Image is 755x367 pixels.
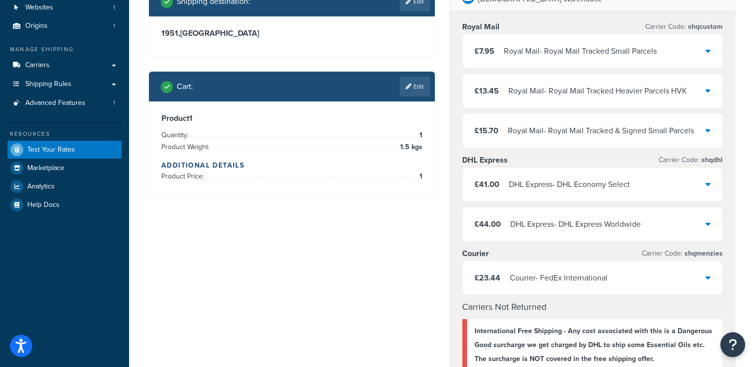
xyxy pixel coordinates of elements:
[417,129,422,141] span: 1
[7,178,122,195] a: Analytics
[161,130,191,140] span: Quantity:
[25,3,53,12] span: Websites
[510,217,641,231] div: DHL Express - DHL Express Worldwide
[161,142,212,152] span: Product Weight:
[25,61,50,70] span: Carriers
[113,3,115,12] span: 1
[475,218,501,230] span: £44.00
[7,17,122,35] a: Origins1
[7,130,122,138] div: Resources
[462,22,499,32] h3: Royal Mail
[645,20,723,34] p: Carrier Code:
[510,271,608,285] div: Courier - FedEx International
[25,99,85,107] span: Advanced Features
[27,164,65,173] span: Marketplace
[113,99,115,107] span: 1
[475,179,499,190] span: £41.00
[508,84,687,98] div: Royal Mail - Royal Mail Tracked Heavier Parcels HVK
[7,196,122,214] a: Help Docs
[509,178,630,191] div: DHL Express - DHL Economy Select
[7,56,122,75] a: Carriers
[504,44,657,58] div: Royal Mail - Royal Mail Tracked Small Parcels
[642,247,723,261] p: Carrier Code:
[462,300,723,314] h4: Carriers Not Returned
[659,153,723,167] p: Carrier Code:
[161,160,422,171] h4: Additional Details
[27,201,60,209] span: Help Docs
[475,45,494,57] span: £7.95
[720,332,745,357] button: Open Resource Center
[161,171,206,182] span: Product Price:
[7,17,122,35] li: Origins
[400,77,430,96] a: Edit
[475,272,500,283] span: £23.44
[7,141,122,159] a: Test Your Rates
[462,155,508,165] h3: DHL Express
[417,171,422,183] span: 1
[7,94,122,112] a: Advanced Features1
[475,85,499,96] span: £13.45
[25,22,48,30] span: Origins
[161,113,422,123] h3: Product 1
[27,146,75,154] span: Test Your Rates
[7,45,122,54] div: Manage Shipping
[683,248,723,259] span: shqmenzies
[475,125,498,136] span: £15.70
[508,124,694,138] div: Royal Mail - Royal Mail Tracked & Signed Small Parcels
[699,155,723,165] span: shqdhl
[113,22,115,30] span: 1
[686,21,723,32] span: shqcustom
[27,183,55,191] span: Analytics
[398,141,422,153] span: 1.5 kgs
[7,75,122,93] a: Shipping Rules
[177,82,193,91] h2: Cart :
[161,28,422,38] h3: 1951 , [GEOGRAPHIC_DATA]
[25,80,71,89] span: Shipping Rules
[7,159,122,177] a: Marketplace
[475,324,715,366] div: International Free Shipping - Any cost associated with this is a Dangerous Good surcharge we get ...
[462,249,489,259] h3: Courier
[7,94,122,112] li: Advanced Features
